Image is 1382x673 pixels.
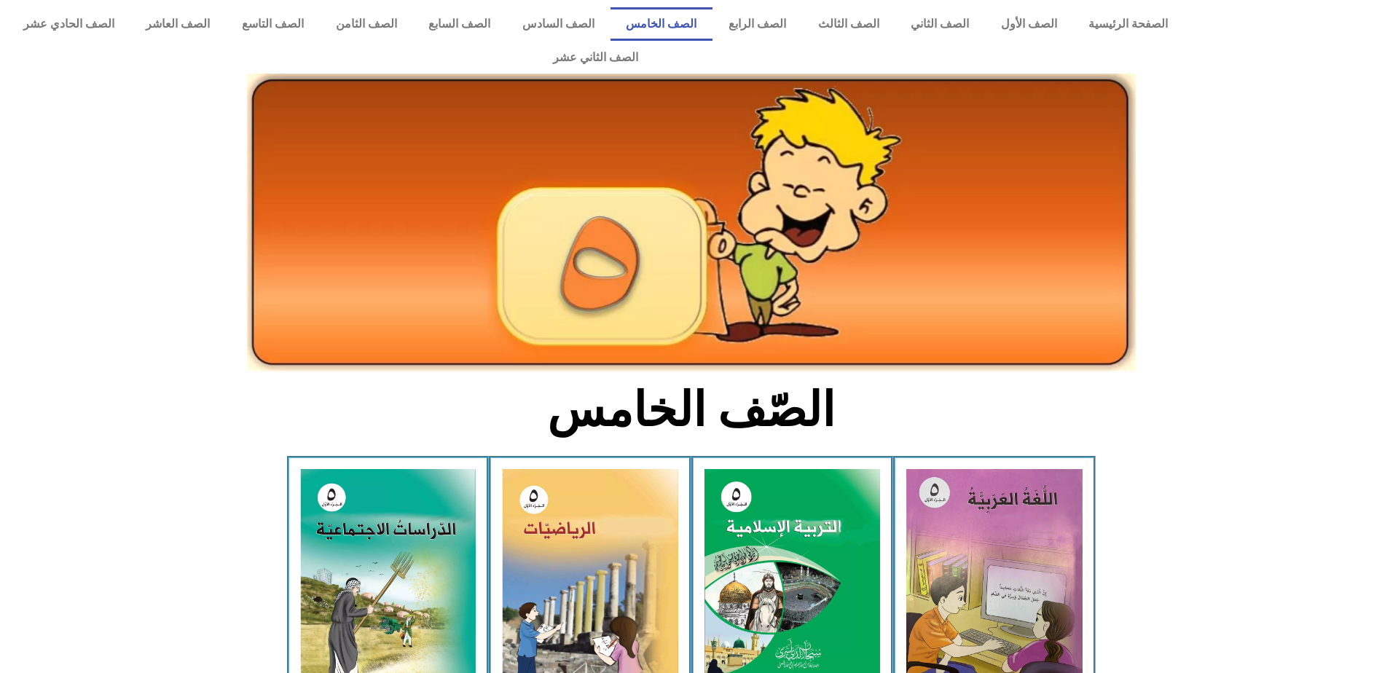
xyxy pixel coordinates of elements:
[412,7,506,41] a: الصف السابع
[802,7,895,41] a: الصف الثالث
[450,382,932,438] h2: الصّف الخامس
[7,41,1184,74] a: الصف الثاني عشر
[506,7,610,41] a: الصف السادس
[895,7,985,41] a: الصف الثاني
[130,7,227,41] a: الصف العاشر
[7,7,130,41] a: الصف الحادي عشر
[985,7,1073,41] a: الصف الأول
[610,7,713,41] a: الصف الخامس
[320,7,413,41] a: الصف الثامن
[226,7,320,41] a: الصف التاسع
[1073,7,1185,41] a: الصفحة الرئيسية
[712,7,802,41] a: الصف الرابع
